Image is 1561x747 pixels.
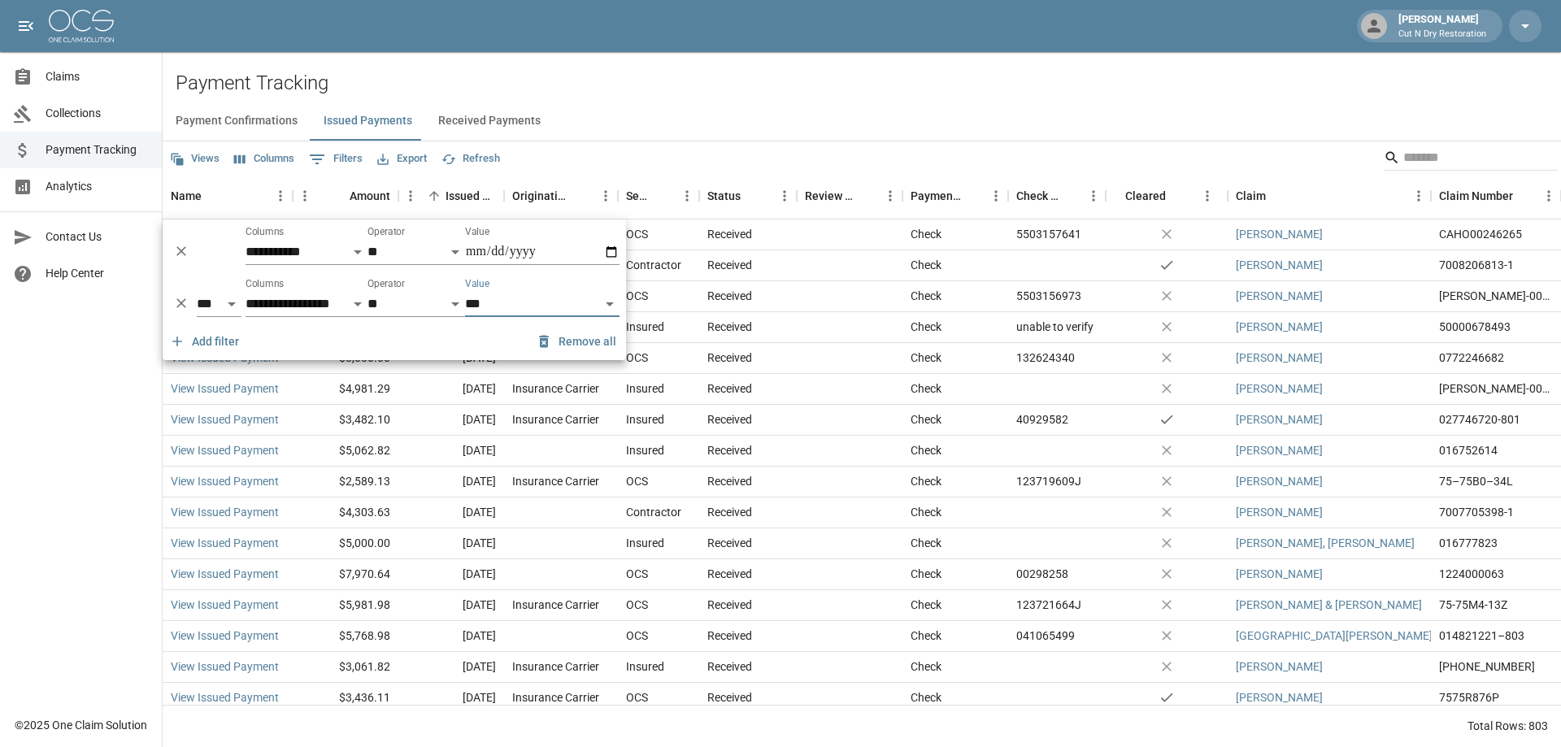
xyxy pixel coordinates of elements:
div: CAHO-00246674 [1439,380,1553,397]
div: 50000678493 [1439,319,1511,335]
a: [PERSON_NAME] [1236,319,1323,335]
a: View Issued Payment [171,442,279,458]
div: $2,589.13 [293,467,398,497]
div: Status [707,173,741,219]
button: Remove all [533,327,623,357]
div: OCS [626,226,648,242]
div: 016777823 [1439,535,1498,551]
div: OCS [626,288,648,304]
div: Originating From [512,173,571,219]
div: [DATE] [398,683,504,714]
button: Issued Payments [311,102,425,141]
button: Menu [1407,184,1431,208]
a: [PERSON_NAME] [1236,350,1323,366]
div: 7008206813-1 [1439,257,1514,273]
div: 1224000063 [1439,566,1504,582]
div: 7575R876P [1439,689,1499,706]
a: [PERSON_NAME] [1236,257,1323,273]
div: Received [707,226,752,242]
div: Received [707,628,752,644]
div: $5,062.82 [293,436,398,467]
div: Insurance Carrier [512,411,599,428]
div: Insurance Carrier [512,689,599,706]
div: Check [911,535,941,551]
div: OCS [626,473,648,489]
div: Received [707,504,752,520]
div: 5503157641 [1016,226,1081,242]
a: View Issued Payment [171,658,279,675]
div: Insured [626,658,664,675]
div: Amount [350,173,390,219]
button: Sort [1059,185,1081,207]
h2: Payment Tracking [176,72,1561,95]
div: Review Status [805,173,855,219]
div: 123721664J [1016,597,1081,613]
div: Received [707,350,752,366]
button: Delete [169,239,193,263]
div: OCS [626,689,648,706]
div: $3,061.82 [293,652,398,683]
div: [DATE] [398,436,504,467]
button: Menu [1081,184,1106,208]
div: [DATE] [398,621,504,652]
div: $4,981.29 [293,374,398,405]
div: 01-008-164400 [1439,658,1535,675]
div: 123719609J [1016,473,1081,489]
button: Menu [1537,184,1561,208]
button: Refresh [437,146,504,172]
div: Received [707,411,752,428]
button: Sort [1266,185,1289,207]
div: 40929582 [1016,411,1068,428]
button: Menu [293,184,317,208]
span: Collections [46,105,149,122]
div: Check [911,689,941,706]
select: Logic operator [197,291,241,317]
div: $3,436.11 [293,683,398,714]
div: Check Number [1016,173,1059,219]
a: View Issued Payment [171,628,279,644]
div: Insured [626,442,664,458]
div: Insured [626,535,664,551]
div: Check [911,473,941,489]
div: Status [699,173,797,219]
div: unable to verify [1016,319,1094,335]
div: Check [911,350,941,366]
div: Received [707,257,752,273]
button: Sort [961,185,984,207]
div: Check [911,504,941,520]
div: 5503156973 [1016,288,1081,304]
div: Review Status [797,173,902,219]
div: 0772246682 [1439,350,1504,366]
label: Value [465,225,489,239]
div: Received [707,566,752,582]
div: Payment Method [911,173,961,219]
div: 00298258 [1016,566,1068,582]
label: Columns [246,277,284,291]
div: Check [911,411,941,428]
div: Originating From [504,173,618,219]
a: View Issued Payment [171,473,279,489]
div: [PERSON_NAME] [1392,11,1493,41]
button: Views [166,146,224,172]
span: Payment Tracking [46,141,149,159]
div: 014821221–803 [1439,628,1524,644]
div: Insurance Carrier [512,597,599,613]
div: Received [707,380,752,397]
a: View Issued Payment [171,597,279,613]
div: Check [911,288,941,304]
label: Operator [367,225,405,239]
div: $7,970.64 [293,559,398,590]
div: Show filters [163,219,626,360]
div: Received [707,473,752,489]
div: OCS [626,597,648,613]
span: Contact Us [46,228,149,245]
a: View Issued Payment [171,566,279,582]
img: ocs-logo-white-transparent.png [49,10,114,42]
a: View Issued Payment [171,380,279,397]
div: Cleared [1125,173,1166,219]
div: Received [707,288,752,304]
div: 75-75M4-13Z [1439,597,1507,613]
div: [DATE] [398,652,504,683]
div: Insurance Carrier [512,473,599,489]
div: $5,000.00 [293,528,398,559]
